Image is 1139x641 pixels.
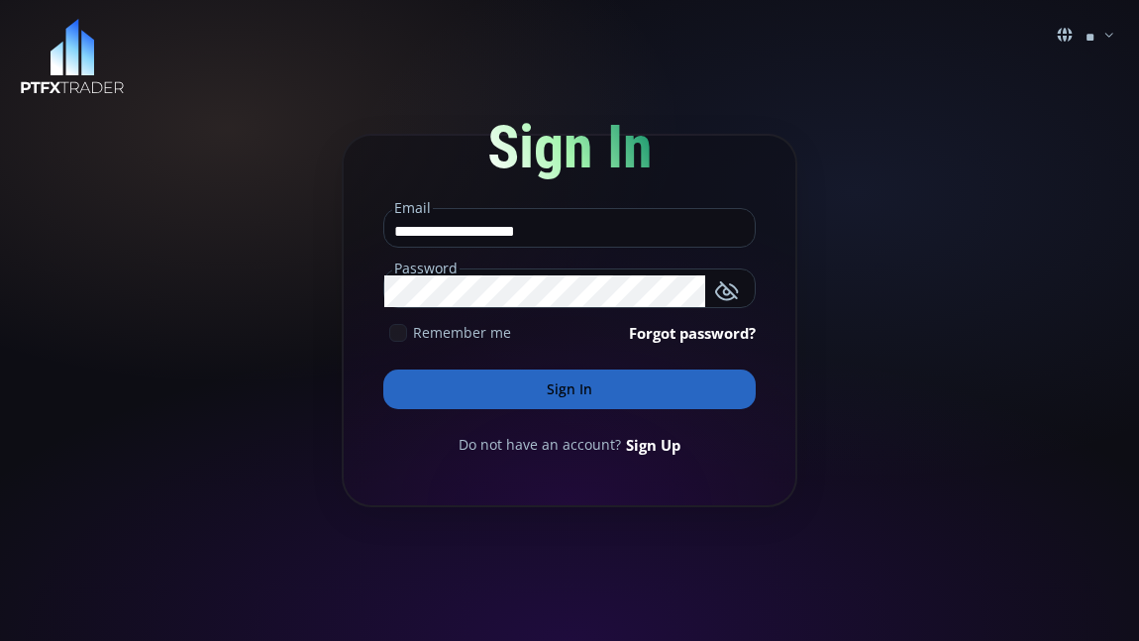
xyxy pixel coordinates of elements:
[383,370,756,409] button: Sign In
[383,434,756,456] div: Do not have an account?
[626,434,680,456] a: Sign Up
[20,19,125,95] img: LOGO
[413,322,511,343] span: Remember me
[629,322,756,344] a: Forgot password?
[487,112,653,182] span: Sign In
